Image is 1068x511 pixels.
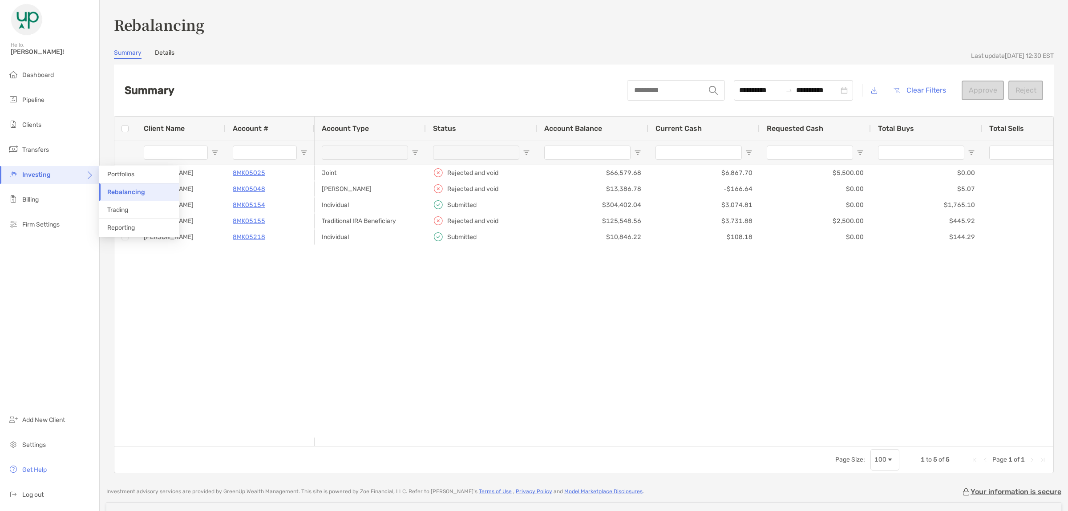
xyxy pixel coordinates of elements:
[8,414,19,425] img: add_new_client icon
[871,229,982,245] div: $144.29
[107,170,134,178] span: Portfolios
[760,197,871,213] div: $0.00
[433,183,444,194] img: icon status
[874,456,886,463] div: 100
[760,165,871,181] div: $5,500.00
[982,456,989,463] div: Previous Page
[745,149,752,156] button: Open Filter Menu
[523,149,530,156] button: Open Filter Menu
[544,124,602,133] span: Account Balance
[233,215,265,227] a: 8MK05155
[22,121,41,129] span: Clients
[447,183,498,195] p: Rejected and void
[870,449,899,470] div: Page Size
[22,441,46,449] span: Settings
[233,167,265,178] a: 8MK05025
[992,456,1007,463] span: Page
[433,167,444,178] img: icon status
[989,124,1024,133] span: Total Sells
[107,224,135,231] span: Reporting
[871,213,982,229] div: $445.92
[300,149,307,156] button: Open Filter Menu
[921,456,925,463] span: 1
[1028,456,1036,463] div: Next Page
[22,196,39,203] span: Billing
[8,439,19,450] img: settings icon
[926,456,932,463] span: to
[233,124,268,133] span: Account #
[709,86,718,95] img: input icon
[137,229,226,245] div: [PERSON_NAME]
[322,124,369,133] span: Account Type
[315,229,426,245] div: Individual
[211,149,218,156] button: Open Filter Menu
[106,488,644,495] p: Investment advisory services are provided by GreenUp Wealth Management . This site is powered by ...
[516,488,552,495] a: Privacy Policy
[315,197,426,213] div: Individual
[137,213,226,229] div: [PERSON_NAME]
[648,165,760,181] div: $6,867.70
[537,165,648,181] div: $66,579.68
[8,69,19,80] img: dashboard icon
[537,213,648,229] div: $125,548.56
[315,165,426,181] div: Joint
[107,206,128,214] span: Trading
[760,229,871,245] div: $0.00
[785,87,793,94] span: to
[537,229,648,245] div: $10,846.22
[971,487,1061,496] p: Your information is secure
[8,169,19,179] img: investing icon
[22,171,51,178] span: Investing
[871,197,982,213] div: $1,765.10
[1021,456,1025,463] span: 1
[537,197,648,213] div: $304,402.04
[433,231,444,242] img: icon status
[22,146,49,154] span: Transfers
[137,197,226,213] div: [PERSON_NAME]
[946,456,950,463] span: 5
[447,215,498,227] p: Rejected and void
[8,144,19,154] img: transfers icon
[22,96,44,104] span: Pipeline
[634,149,641,156] button: Open Filter Menu
[8,219,19,229] img: firm-settings icon
[648,181,760,197] div: -$166.64
[412,149,419,156] button: Open Filter Menu
[447,167,498,178] p: Rejected and void
[648,229,760,245] div: $108.18
[233,146,297,160] input: Account # Filter Input
[11,4,43,36] img: Zoe Logo
[114,14,1054,35] h3: Rebalancing
[1039,456,1046,463] div: Last Page
[544,146,631,160] input: Account Balance Filter Input
[648,213,760,229] div: $3,731.88
[939,456,944,463] span: of
[8,194,19,204] img: billing icon
[233,183,265,195] a: 8MK05048
[22,221,60,228] span: Firm Settings
[564,488,643,495] a: Model Marketplace Disclosures
[144,146,208,160] input: Client Name Filter Input
[447,231,477,243] p: Submitted
[137,165,226,181] div: [PERSON_NAME]
[233,199,265,211] a: 8MK05154
[433,124,456,133] span: Status
[8,489,19,499] img: logout icon
[8,94,19,105] img: pipeline icon
[22,416,65,424] span: Add New Client
[107,188,145,196] span: Rebalancing
[760,213,871,229] div: $2,500.00
[233,231,265,243] a: 8MK05218
[871,165,982,181] div: $0.00
[137,181,226,197] div: [PERSON_NAME]
[886,81,953,100] button: Clear Filters
[144,124,185,133] span: Client Name
[447,199,477,211] p: Submitted
[655,124,702,133] span: Current Cash
[537,181,648,197] div: $13,386.78
[315,213,426,229] div: Traditional IRA Beneficiary
[878,146,964,160] input: Total Buys Filter Input
[971,52,1054,60] div: Last update [DATE] 12:30 EST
